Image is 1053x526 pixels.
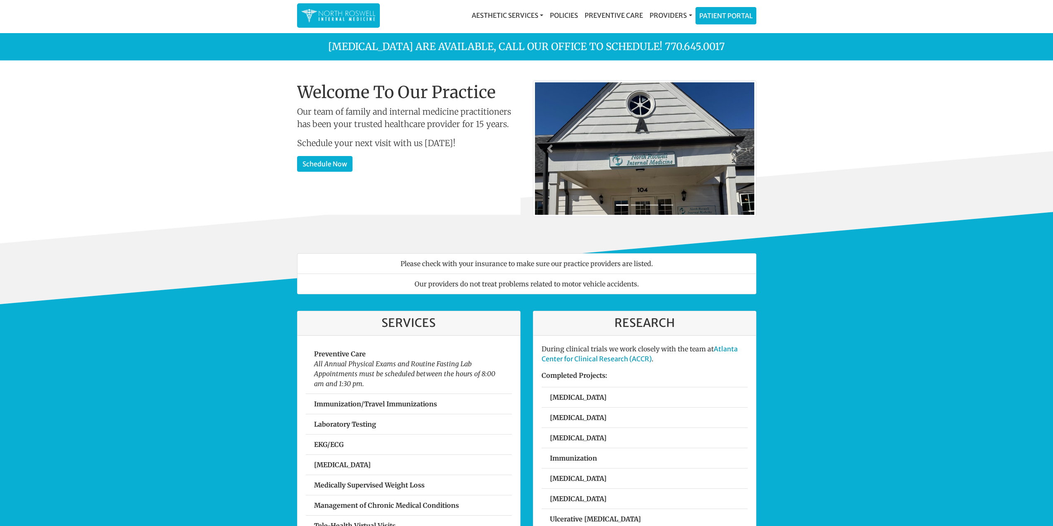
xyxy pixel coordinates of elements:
[550,495,607,503] strong: [MEDICAL_DATA]
[297,137,521,149] p: Schedule your next visit with us [DATE]!
[297,274,756,294] li: Our providers do not treat problems related to motor vehicle accidents.
[542,345,738,363] a: Atlanta Center for Clinical Research (ACCR)
[297,82,521,102] h1: Welcome To Our Practice
[301,7,376,24] img: North Roswell Internal Medicine
[314,400,437,408] strong: Immunization/Travel Immunizations
[550,434,607,442] strong: [MEDICAL_DATA]
[297,253,756,274] li: Please check with your insurance to make sure our practice providers are listed.
[542,344,748,364] p: During clinical trials we work closely with the team at .
[297,156,353,172] a: Schedule Now
[542,371,607,379] strong: Completed Projects:
[468,7,547,24] a: Aesthetic Services
[297,106,521,130] p: Our team of family and internal medicine practitioners has been your trusted healthcare provider ...
[314,461,371,469] strong: [MEDICAL_DATA]
[547,7,581,24] a: Policies
[550,515,641,523] strong: Ulcerative [MEDICAL_DATA]
[306,316,512,330] h3: Services
[581,7,646,24] a: Preventive Care
[314,501,459,509] strong: Management of Chronic Medical Conditions
[646,7,695,24] a: Providers
[550,474,607,483] strong: [MEDICAL_DATA]
[550,393,607,401] strong: [MEDICAL_DATA]
[314,360,495,388] em: All Annual Physical Exams and Routine Fasting Lab Appointments must be scheduled between the hour...
[550,454,597,462] strong: Immunization
[314,481,425,489] strong: Medically Supervised Weight Loss
[291,39,763,54] p: [MEDICAL_DATA] are available, call our office to schedule! 770.645.0017
[314,350,366,358] strong: Preventive Care
[542,316,748,330] h3: Research
[696,7,756,24] a: Patient Portal
[314,420,376,428] strong: Laboratory Testing
[550,413,607,422] strong: [MEDICAL_DATA]
[314,440,344,449] strong: EKG/ECG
